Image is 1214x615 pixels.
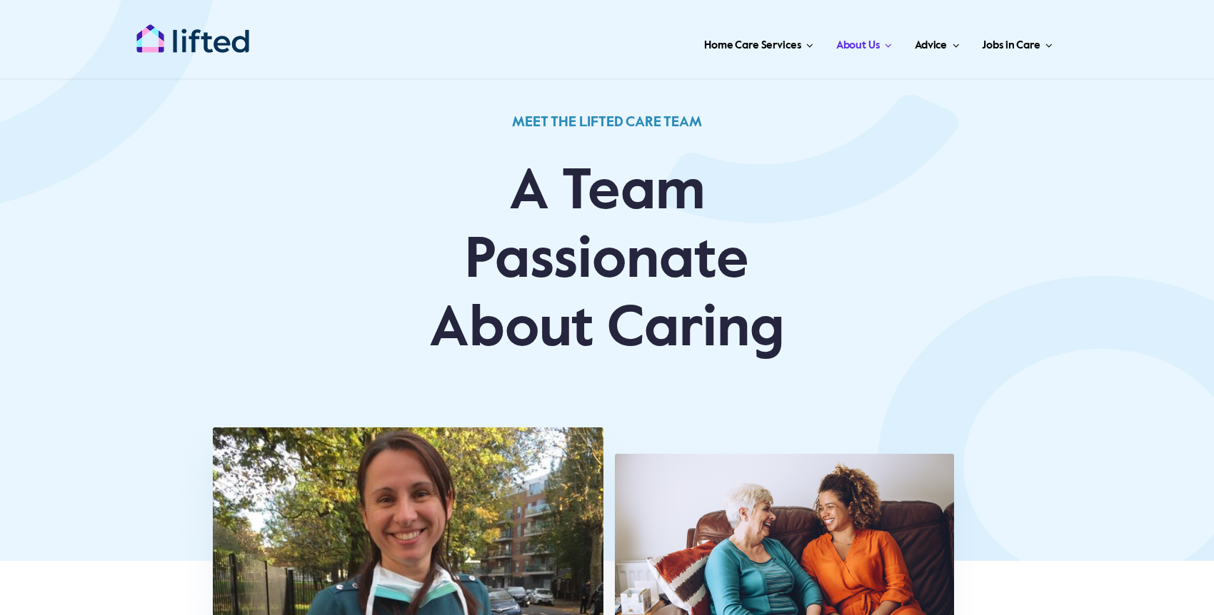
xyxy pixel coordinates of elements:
[836,34,880,57] span: About Us
[296,21,1057,64] nav: Main Menu
[978,21,1057,64] a: Jobs in Care
[704,34,801,57] span: Home Care Services
[832,21,896,64] a: About Us
[982,34,1040,57] span: Jobs in Care
[915,34,947,57] span: Advice
[429,164,785,358] span: A Team Passionate About Caring
[910,21,963,64] a: Advice
[381,94,833,151] h1: MEET THE LIFTED CARE TEAM
[700,21,818,64] a: Home Care Services
[136,24,250,38] a: lifted-logo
